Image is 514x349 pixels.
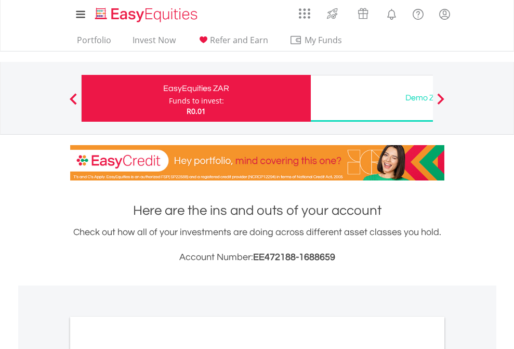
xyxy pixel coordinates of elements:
img: thrive-v2.svg [324,5,341,22]
span: R0.01 [187,106,206,116]
a: Vouchers [348,3,378,22]
div: EasyEquities ZAR [88,81,305,96]
a: FAQ's and Support [405,3,431,23]
h3: Account Number: [70,250,444,265]
span: My Funds [289,33,358,47]
a: Refer and Earn [193,35,272,51]
a: My Profile [431,3,458,25]
img: EasyEquities_Logo.png [93,6,202,23]
a: Invest Now [128,35,180,51]
button: Previous [63,98,84,109]
a: Portfolio [73,35,115,51]
img: EasyCredit Promotion Banner [70,145,444,180]
h1: Here are the ins and outs of your account [70,201,444,220]
span: EE472188-1688659 [253,252,335,262]
div: Funds to invest: [169,96,224,106]
span: Refer and Earn [210,34,268,46]
a: Home page [91,3,202,23]
button: Next [430,98,451,109]
div: Check out how all of your investments are doing across different asset classes you hold. [70,225,444,265]
a: Notifications [378,3,405,23]
a: AppsGrid [292,3,317,19]
img: grid-menu-icon.svg [299,8,310,19]
img: vouchers-v2.svg [354,5,372,22]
